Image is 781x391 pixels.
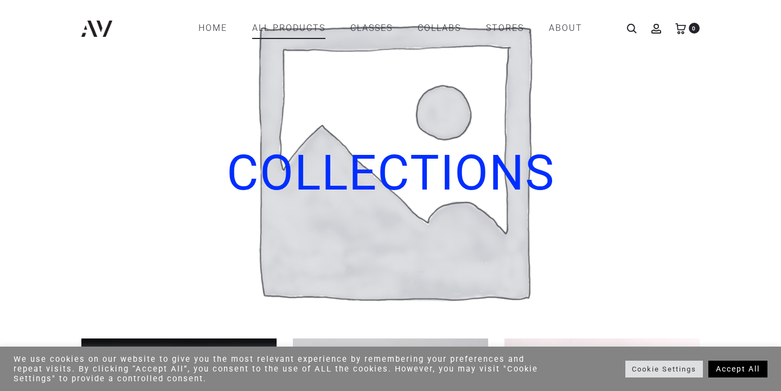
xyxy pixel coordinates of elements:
[22,149,759,217] h1: COLLECTIONS
[350,19,393,37] a: CLASSES
[625,361,703,377] a: Cookie Settings
[675,23,686,33] a: 0
[252,19,325,37] a: All products
[199,19,227,37] a: Home
[14,354,541,383] div: We use cookies on our website to give you the most relevant experience by remembering your prefer...
[708,361,767,377] a: Accept All
[689,23,700,34] span: 0
[549,19,582,37] a: ABOUT
[486,19,524,37] a: STORES
[418,19,461,37] a: COLLABS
